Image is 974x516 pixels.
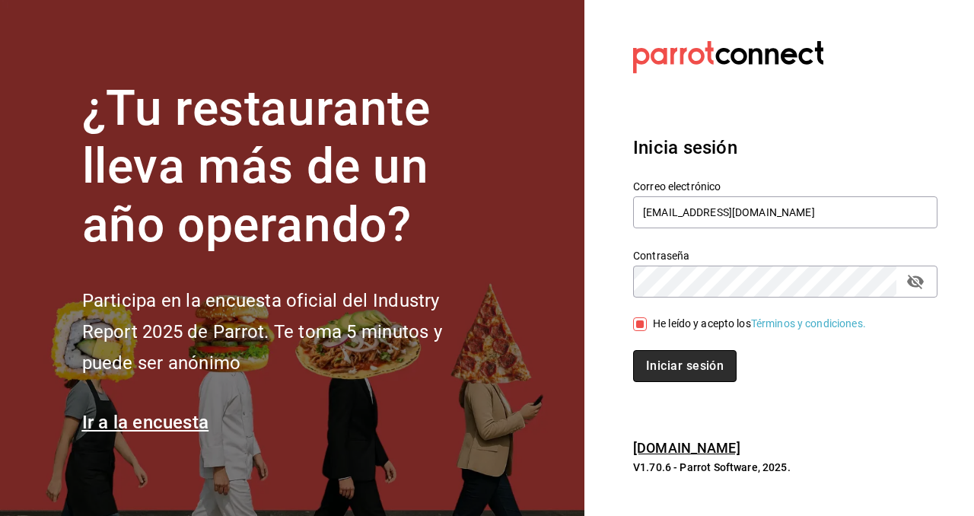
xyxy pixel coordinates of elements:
[633,440,740,456] a: [DOMAIN_NAME]
[82,412,209,433] a: Ir a la encuesta
[633,180,937,191] label: Correo electrónico
[653,316,866,332] div: He leído y acepto los
[633,460,937,475] p: V1.70.6 - Parrot Software, 2025.
[633,196,937,228] input: Ingresa tu correo electrónico
[82,80,493,255] h1: ¿Tu restaurante lleva más de un año operando?
[633,350,737,382] button: Iniciar sesión
[633,250,937,260] label: Contraseña
[902,269,928,295] button: passwordField
[82,285,493,378] h2: Participa en la encuesta oficial del Industry Report 2025 de Parrot. Te toma 5 minutos y puede se...
[633,134,937,161] h3: Inicia sesión
[751,317,866,330] a: Términos y condiciones.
